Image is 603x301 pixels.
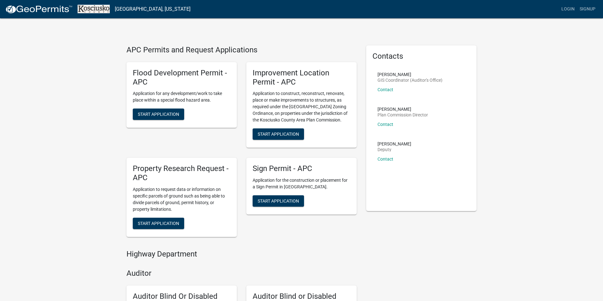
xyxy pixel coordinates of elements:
[378,142,411,146] p: [PERSON_NAME]
[577,3,598,15] a: Signup
[126,45,357,55] h4: APC Permits and Request Applications
[126,269,357,278] h4: Auditor
[378,113,428,117] p: Plan Commission Director
[378,87,393,92] a: Contact
[133,186,231,213] p: Application to request data or information on specific parcels of ground such as being able to di...
[372,52,470,61] h5: Contacts
[378,72,442,77] p: [PERSON_NAME]
[253,164,350,173] h5: Sign Permit - APC
[559,3,577,15] a: Login
[133,90,231,103] p: Application for any development/work to take place within a special flood hazard area.
[253,128,304,140] button: Start Application
[126,250,357,259] h4: Highway Department
[133,292,231,301] h5: Auditor Blind Or Disabled
[138,112,179,117] span: Start Application
[378,147,411,152] p: Deputy
[253,195,304,207] button: Start Application
[253,68,350,87] h5: Improvement Location Permit - APC
[378,156,393,162] a: Contact
[115,4,190,15] a: [GEOGRAPHIC_DATA], [US_STATE]
[133,68,231,87] h5: Flood Development Permit - APC
[258,132,299,137] span: Start Application
[253,90,350,123] p: Application to construct, reconstruct, renovate, place or make improvements to structures, as req...
[378,78,442,82] p: GIS Coordinator (Auditor's Office)
[133,164,231,182] h5: Property Research Request - APC
[78,5,110,13] img: Kosciusko County, Indiana
[253,177,350,190] p: Application for the construction or placement for a Sign Permit in [GEOGRAPHIC_DATA].
[378,107,428,111] p: [PERSON_NAME]
[258,198,299,204] span: Start Application
[133,109,184,120] button: Start Application
[378,122,393,127] a: Contact
[138,221,179,226] span: Start Application
[133,218,184,229] button: Start Application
